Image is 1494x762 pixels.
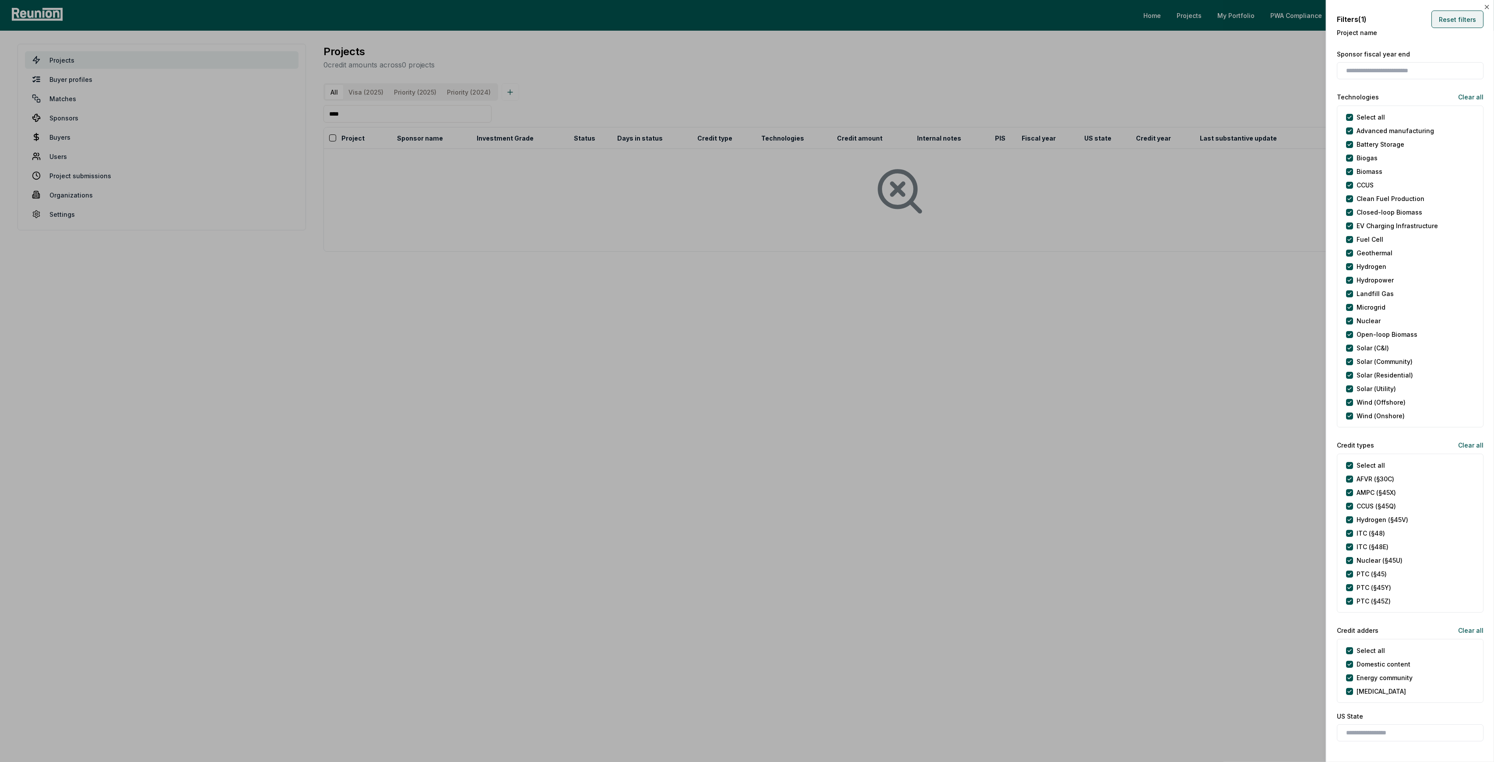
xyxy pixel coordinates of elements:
[1357,357,1413,366] label: Solar (Community)
[1357,488,1396,497] label: AMPC (§45X)
[1357,411,1405,420] label: Wind (Onshore)
[1357,474,1394,483] label: AFVR (§30C)
[1357,687,1406,696] label: [MEDICAL_DATA]
[1357,153,1378,162] label: Biogas
[1357,461,1385,470] label: Select all
[1357,275,1394,285] label: Hydropower
[1357,180,1374,190] label: CCUS
[1337,92,1379,102] label: Technologies
[1337,441,1374,450] label: Credit types
[1357,140,1404,149] label: Battery Storage
[1337,712,1483,721] label: US State
[1451,88,1483,106] button: Clear all
[1357,646,1385,655] label: Select all
[1357,208,1422,217] label: Closed-loop Biomass
[1357,370,1413,380] label: Solar (Residential)
[1337,49,1483,59] label: Sponsor fiscal year end
[1357,113,1385,122] label: Select all
[1357,262,1386,271] label: Hydrogen
[1357,529,1385,538] label: ITC (§48)
[1337,626,1378,635] label: Credit adders
[1357,398,1406,407] label: Wind (Offshore)
[1357,126,1434,135] label: Advanced manufacturing
[1357,343,1389,353] label: Solar (C&I)
[1357,501,1396,511] label: CCUS (§45Q)
[1357,330,1417,339] label: Open-loop Biomass
[1357,303,1385,312] label: Microgrid
[1337,14,1367,25] h4: Filters (1)
[1337,28,1483,37] label: Project name
[1357,194,1424,203] label: Clean Fuel Production
[1357,596,1391,606] label: PTC (§45Z)
[1357,316,1381,325] label: Nuclear
[1357,248,1392,258] label: Geothermal
[1357,235,1383,244] label: Fuel Cell
[1451,621,1483,639] button: Clear all
[1357,556,1403,565] label: Nuclear (§45U)
[1357,569,1387,579] label: PTC (§45)
[1357,673,1413,682] label: Energy community
[1357,660,1410,669] label: Domestic content
[1357,583,1391,592] label: PTC (§45Y)
[1431,11,1483,28] button: Reset filters
[1357,221,1438,230] label: EV Charging Infrastructure
[1357,384,1396,393] label: Solar (Utility)
[1357,542,1389,551] label: ITC (§48E)
[1451,436,1483,454] button: Clear all
[1357,289,1394,298] label: Landfill Gas
[1357,515,1408,524] label: Hydrogen (§45V)
[1357,167,1382,176] label: Biomass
